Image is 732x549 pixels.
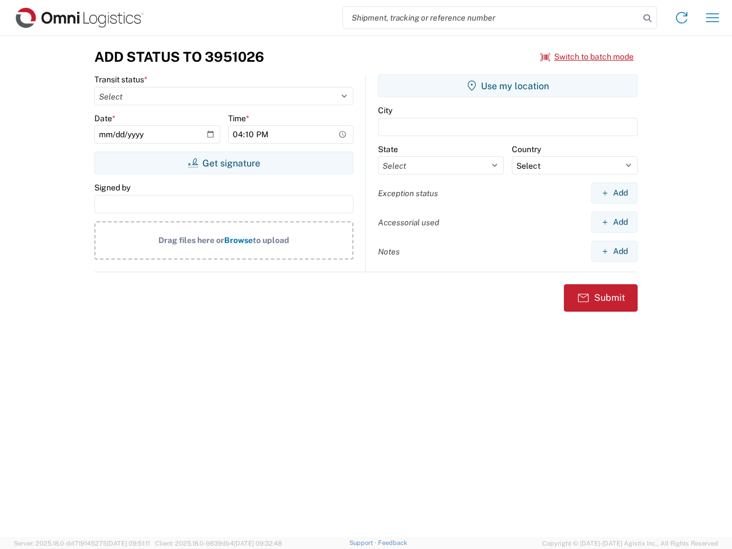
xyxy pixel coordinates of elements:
[107,540,150,547] span: [DATE] 09:51:11
[155,540,282,547] span: Client: 2025.18.0-9839db4
[378,105,392,116] label: City
[378,539,407,546] a: Feedback
[564,284,638,312] button: Submit
[94,152,353,174] button: Get signature
[542,538,718,548] span: Copyright © [DATE]-[DATE] Agistix Inc., All Rights Reserved
[512,144,541,154] label: Country
[94,182,130,193] label: Signed by
[378,188,438,198] label: Exception status
[349,539,378,546] a: Support
[540,47,634,66] button: Switch to batch mode
[253,236,289,245] span: to upload
[94,49,264,65] h3: Add Status to 3951026
[94,113,116,124] label: Date
[378,246,400,257] label: Notes
[234,540,282,547] span: [DATE] 09:32:48
[591,241,638,262] button: Add
[591,182,638,204] button: Add
[378,74,638,97] button: Use my location
[224,236,253,245] span: Browse
[378,144,398,154] label: State
[591,212,638,233] button: Add
[14,540,150,547] span: Server: 2025.18.0-dd719145275
[343,7,639,29] input: Shipment, tracking or reference number
[158,236,224,245] span: Drag files here or
[94,74,148,85] label: Transit status
[228,113,249,124] label: Time
[378,217,439,228] label: Accessorial used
